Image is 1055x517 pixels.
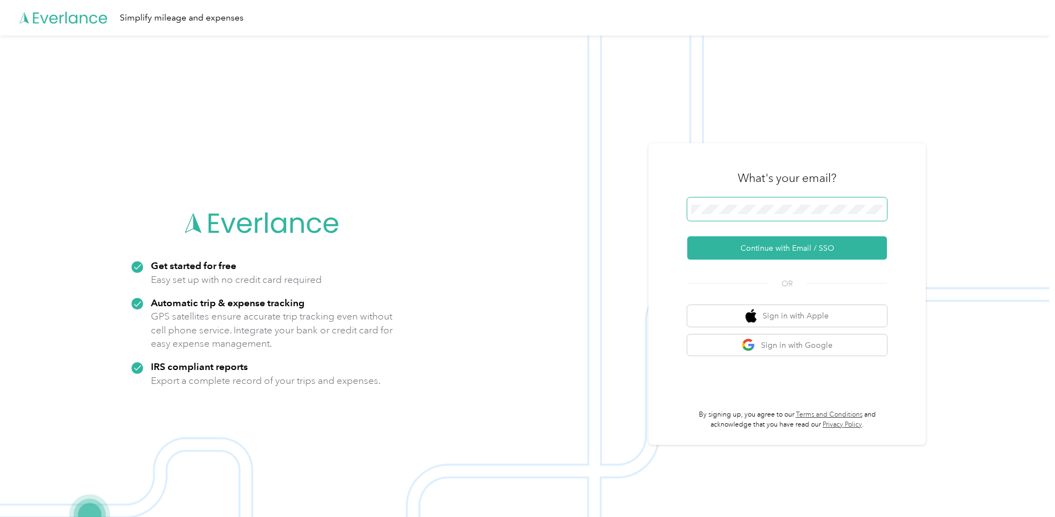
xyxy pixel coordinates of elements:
span: OR [768,278,807,290]
p: Easy set up with no credit card required [151,273,322,287]
strong: Automatic trip & expense tracking [151,297,305,308]
p: GPS satellites ensure accurate trip tracking even without cell phone service. Integrate your bank... [151,310,393,351]
button: google logoSign in with Google [687,334,887,356]
a: Terms and Conditions [796,410,863,419]
a: Privacy Policy [823,420,862,429]
div: Simplify mileage and expenses [120,11,244,25]
img: google logo [742,338,755,352]
p: By signing up, you agree to our and acknowledge that you have read our . [687,410,887,429]
img: apple logo [745,309,757,323]
strong: Get started for free [151,260,236,271]
strong: IRS compliant reports [151,361,248,372]
button: apple logoSign in with Apple [687,305,887,327]
button: Continue with Email / SSO [687,236,887,260]
p: Export a complete record of your trips and expenses. [151,374,381,388]
h3: What's your email? [738,170,836,186]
